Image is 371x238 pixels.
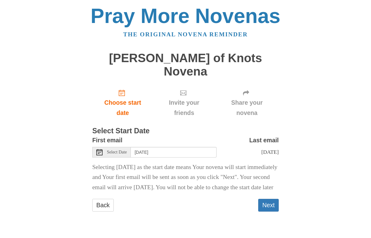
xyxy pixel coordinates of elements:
a: Pray More Novenas [91,4,281,27]
span: Select Date [107,150,127,154]
span: Share your novena [221,98,273,118]
span: [DATE] [261,149,279,155]
button: Next [258,199,279,212]
input: Use the arrow keys to pick a date [131,147,217,158]
label: First email [92,135,122,145]
h3: Select Start Date [92,127,279,135]
div: Click "Next" to confirm your start date first. [153,84,215,121]
label: Last email [249,135,279,145]
span: Invite your friends [159,98,209,118]
a: Back [92,199,114,212]
a: The original novena reminder [123,31,248,38]
h1: [PERSON_NAME] of Knots Novena [92,52,279,78]
div: Click "Next" to confirm your start date first. [215,84,279,121]
p: Selecting [DATE] as the start date means Your novena will start immediately and Your first email ... [92,162,279,193]
a: Choose start date [92,84,153,121]
span: Choose start date [98,98,147,118]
